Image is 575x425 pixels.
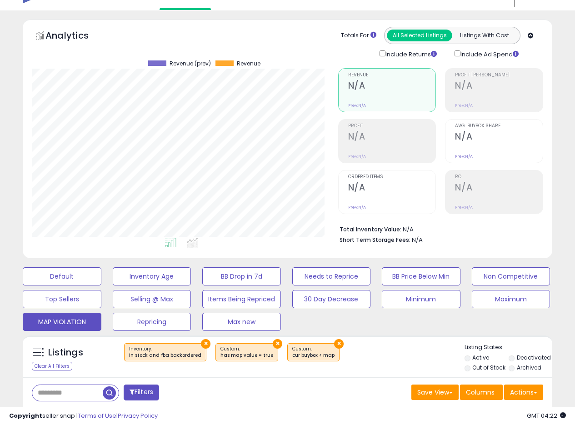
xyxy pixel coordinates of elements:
[348,103,366,108] small: Prev: N/A
[382,267,460,285] button: BB Price Below Min
[340,236,410,244] b: Short Term Storage Fees:
[340,225,401,233] b: Total Inventory Value:
[23,313,101,331] button: MAP VIOLATION
[340,223,536,234] li: N/A
[202,267,281,285] button: BB Drop in 7d
[23,267,101,285] button: Default
[292,352,335,359] div: cur buybox < map
[341,31,376,40] div: Totals For
[517,354,551,361] label: Deactivated
[202,290,281,308] button: Items Being Repriced
[455,131,543,144] h2: N/A
[9,411,42,420] strong: Copyright
[45,29,106,44] h5: Analytics
[113,290,191,308] button: Selling @ Max
[113,267,191,285] button: Inventory Age
[348,154,366,159] small: Prev: N/A
[78,411,116,420] a: Terms of Use
[348,80,436,93] h2: N/A
[118,411,158,420] a: Privacy Policy
[412,235,423,244] span: N/A
[455,182,543,195] h2: N/A
[455,80,543,93] h2: N/A
[202,313,281,331] button: Max new
[348,131,436,144] h2: N/A
[455,154,473,159] small: Prev: N/A
[472,354,489,361] label: Active
[124,385,159,400] button: Filters
[472,267,550,285] button: Non Competitive
[411,385,459,400] button: Save View
[48,346,83,359] h5: Listings
[348,73,436,78] span: Revenue
[472,290,550,308] button: Maximum
[273,339,282,349] button: ×
[466,388,495,397] span: Columns
[455,124,543,129] span: Avg. Buybox Share
[504,385,543,400] button: Actions
[348,124,436,129] span: Profit
[455,175,543,180] span: ROI
[455,205,473,210] small: Prev: N/A
[201,339,210,349] button: ×
[292,290,371,308] button: 30 Day Decrease
[292,345,335,359] span: Custom:
[348,205,366,210] small: Prev: N/A
[220,345,273,359] span: Custom:
[129,352,201,359] div: in stock and fba backordered
[472,364,505,371] label: Out of Stock
[237,60,260,67] span: Revenue
[113,313,191,331] button: Repricing
[220,352,273,359] div: has map value = true
[460,385,503,400] button: Columns
[170,60,211,67] span: Revenue (prev)
[334,339,344,349] button: ×
[455,73,543,78] span: Profit [PERSON_NAME]
[9,412,158,420] div: seller snap | |
[448,49,533,59] div: Include Ad Spend
[32,362,72,370] div: Clear All Filters
[517,364,541,371] label: Archived
[292,267,371,285] button: Needs to Reprice
[23,290,101,308] button: Top Sellers
[382,290,460,308] button: Minimum
[348,175,436,180] span: Ordered Items
[455,103,473,108] small: Prev: N/A
[129,345,201,359] span: Inventory :
[452,30,517,41] button: Listings With Cost
[348,182,436,195] h2: N/A
[387,30,452,41] button: All Selected Listings
[465,343,552,352] p: Listing States:
[373,49,448,59] div: Include Returns
[527,411,566,420] span: 2025-10-13 04:22 GMT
